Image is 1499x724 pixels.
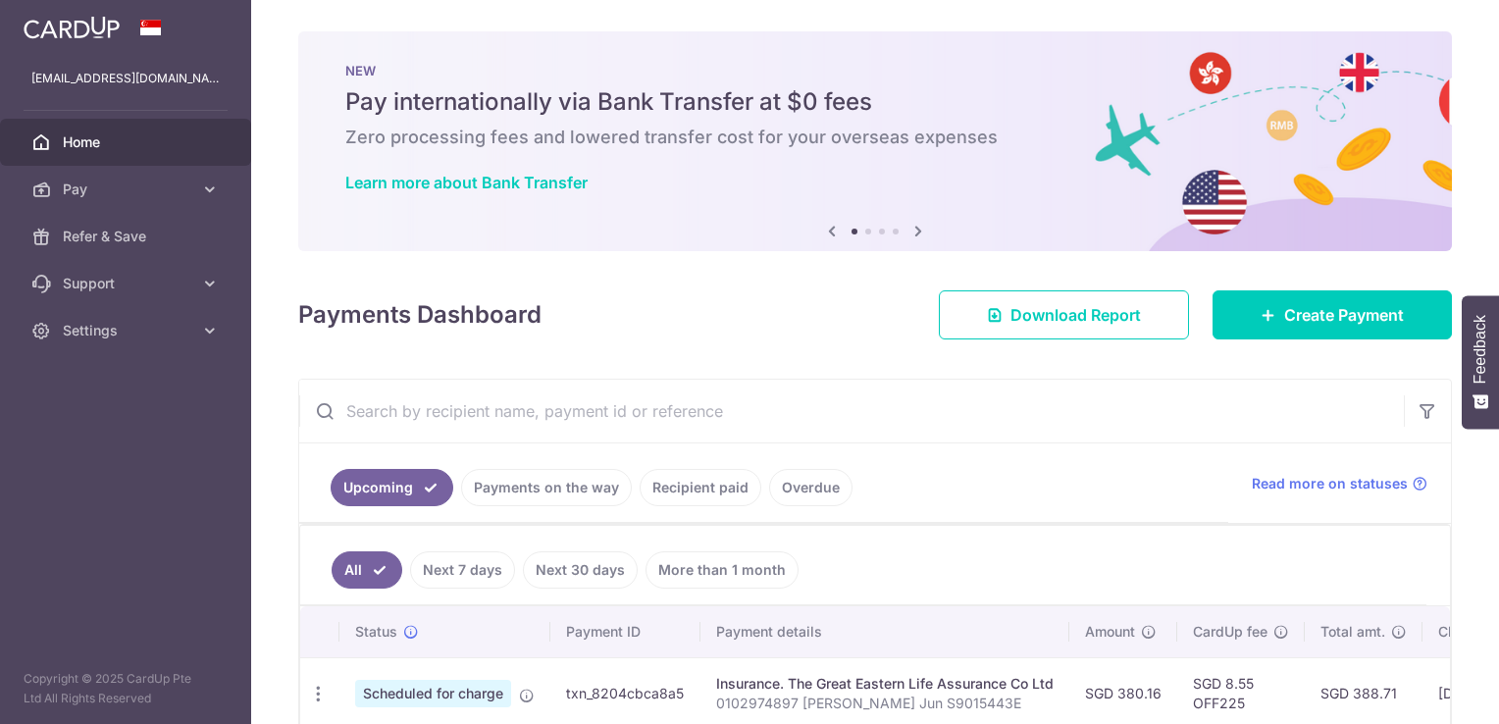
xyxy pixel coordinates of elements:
[716,694,1054,713] p: 0102974897 [PERSON_NAME] Jun S9015443E
[640,469,761,506] a: Recipient paid
[31,69,220,88] p: [EMAIL_ADDRESS][DOMAIN_NAME]
[24,16,120,39] img: CardUp
[1320,622,1385,642] span: Total amt.
[345,86,1405,118] h5: Pay internationally via Bank Transfer at $0 fees
[1472,315,1489,384] span: Feedback
[1213,290,1452,339] a: Create Payment
[700,606,1069,657] th: Payment details
[299,380,1404,442] input: Search by recipient name, payment id or reference
[1462,295,1499,429] button: Feedback - Show survey
[63,274,192,293] span: Support
[298,297,542,333] h4: Payments Dashboard
[523,551,638,589] a: Next 30 days
[1010,303,1141,327] span: Download Report
[646,551,799,589] a: More than 1 month
[1252,474,1408,493] span: Read more on statuses
[1252,474,1427,493] a: Read more on statuses
[63,132,192,152] span: Home
[461,469,632,506] a: Payments on the way
[355,680,511,707] span: Scheduled for charge
[63,227,192,246] span: Refer & Save
[63,321,192,340] span: Settings
[1085,622,1135,642] span: Amount
[345,63,1405,78] p: NEW
[345,173,588,192] a: Learn more about Bank Transfer
[769,469,853,506] a: Overdue
[410,551,515,589] a: Next 7 days
[331,469,453,506] a: Upcoming
[345,126,1405,149] h6: Zero processing fees and lowered transfer cost for your overseas expenses
[298,31,1452,251] img: Bank transfer banner
[1193,622,1267,642] span: CardUp fee
[332,551,402,589] a: All
[716,674,1054,694] div: Insurance. The Great Eastern Life Assurance Co Ltd
[939,290,1189,339] a: Download Report
[63,180,192,199] span: Pay
[1373,665,1479,714] iframe: Opens a widget where you can find more information
[550,606,700,657] th: Payment ID
[1284,303,1404,327] span: Create Payment
[355,622,397,642] span: Status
